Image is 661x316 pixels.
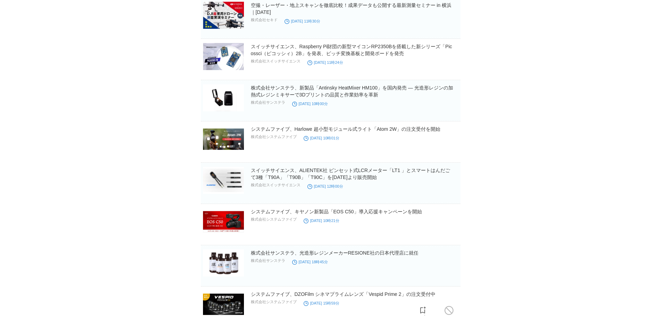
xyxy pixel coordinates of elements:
[203,249,244,276] img: 株式会社サンステラ、光造形レジンメーカーRESIONE社の日本代理店に就任
[251,258,285,263] p: 株式会社サンステラ
[251,100,285,105] p: 株式会社サンステラ
[203,208,244,235] img: システムファイブ、キヤノン新製品「EOS C50」導入応援キャンペーンを開始
[304,136,339,140] time: [DATE] 10時01分
[203,2,244,29] img: 空撮・レーザー・地上スキャンを徹底比較！成果データも公開する最新測量セミナー in 横浜｜9月26日（金）
[203,43,244,70] img: スイッチサイエンス、Raspberry Pi財団の新型マイコンRP2350Bを搭載した新シリーズ「Picossci（ピコッシィ）2B」を発表、ピッチ変換基板と開発ボードを発売
[307,60,343,65] time: [DATE] 11時24分
[203,126,244,153] img: システムファイブ、Harlowe 超小型モジュール式ライト「Atom 2W」の注文受付を開始
[251,85,453,97] a: 株式会社サンステラ、新製品「Antinsky HeatMixer HM100」を国内発売 ― 光造形レジンの加熱式レジンミキサーで3Dプリントの品質と作業効率を革新
[251,44,452,56] a: スイッチサイエンス、Raspberry Pi財団の新型マイコンRP2350Bを搭載した新シリーズ「Picossci（ピコッシィ）2B」を発表、ピッチ変換基板と開発ボードを発売
[251,168,450,180] a: スイッチサイエンス、ALIENTEK社 ピンセット式LCRメーター「LT1 」とスマートはんだごて3種「T90A」「T90B」「T90C」を[DATE]より販売開始
[285,19,320,23] time: [DATE] 11時30分
[292,260,328,264] time: [DATE] 18時45分
[251,17,278,23] p: 株式会社セキド
[304,219,339,223] time: [DATE] 10時21分
[203,167,244,194] img: スイッチサイエンス、ALIENTEK社 ピンセット式LCRメーター「LT1 」とスマートはんだごて3種「T90A」「T90B」「T90C」を2025年9月10日より販売開始
[307,184,343,188] time: [DATE] 12時00分
[251,209,422,214] a: システムファイブ、キヤノン新製品「EOS C50」導入応援キャンペーンを開始
[251,291,435,297] a: システムファイブ、DZOFilm シネマプライムレンズ「Vespid Prime 2」の注文受付中
[251,299,297,305] p: 株式会社システムファイブ
[304,301,339,305] time: [DATE] 15時59分
[251,250,418,256] a: 株式会社サンステラ、光造形レジンメーカーRESIONE社の日本代理店に就任
[251,182,300,188] p: 株式会社スイッチサイエンス
[251,59,300,64] p: 株式会社スイッチサイエンス
[251,2,452,15] a: 空撮・レーザー・地上スキャンを徹底比較！成果データも公開する最新測量セミナー in 横浜｜[DATE]
[251,217,297,222] p: 株式会社システムファイブ
[292,102,328,106] time: [DATE] 10時00分
[203,84,244,111] img: 株式会社サンステラ、新製品「Antinsky HeatMixer HM100」を国内発売 ― 光造形レジンの加熱式レジンミキサーで3Dプリントの品質と作業効率を革新
[251,126,441,132] a: システムファイブ、Harlowe 超小型モジュール式ライト「Atom 2W」の注文受付を開始
[251,134,297,139] p: 株式会社システムファイブ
